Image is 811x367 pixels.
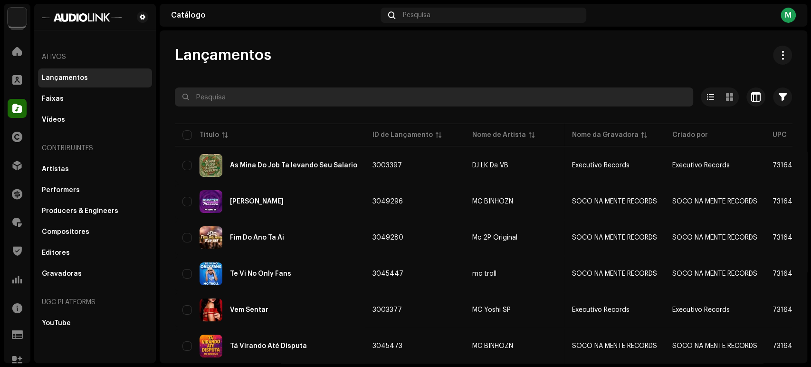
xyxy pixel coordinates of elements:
[42,165,69,173] div: Artistas
[42,319,71,327] div: YouTube
[42,95,64,103] div: Faixas
[38,291,152,314] re-a-nav-header: UGC Platforms
[200,190,222,213] img: ca1698ef-4d4d-4e43-a9fd-6399028de8b7
[472,162,508,169] div: DJ LK Da VB
[472,234,557,241] span: Mc 2P Original
[372,130,433,140] div: ID de Lançamento
[403,11,430,19] span: Pesquisa
[472,234,517,241] div: Mc 2P Original
[38,137,152,160] re-a-nav-header: Contribuintes
[42,249,70,257] div: Editores
[572,198,657,205] span: SOCO NA MENTE RECORDS
[38,264,152,283] re-m-nav-item: Gravadoras
[38,89,152,108] re-m-nav-item: Faixas
[672,343,757,349] span: SOCO NA MENTE RECORDS
[672,270,757,277] span: SOCO NA MENTE RECORDS
[472,162,557,169] span: DJ LK Da VB
[572,270,657,277] span: SOCO NA MENTE RECORDS
[200,262,222,285] img: 6878dbc2-f004-45ca-92f9-e6bbb01ccd28
[372,162,402,169] span: 3003397
[42,116,65,124] div: Vídeos
[472,307,557,313] span: MC Yoshi SP
[472,270,496,277] div: mc troll
[572,234,657,241] span: SOCO NA MENTE RECORDS
[175,87,693,106] input: Pesquisa
[230,270,291,277] div: Te Vi No Only Fans
[572,162,630,169] span: Executivo Records
[200,130,219,140] div: Título
[38,222,152,241] re-m-nav-item: Compositores
[42,11,122,23] img: 1601779f-85bc-4fc7-87b8-abcd1ae7544a
[472,130,526,140] div: Nome de Artista
[372,198,403,205] span: 3049296
[672,198,757,205] span: SOCO NA MENTE RECORDS
[472,307,511,313] div: MC Yoshi SP
[472,270,557,277] span: mc troll
[8,8,27,27] img: 730b9dfe-18b5-4111-b483-f30b0c182d82
[230,162,357,169] div: As Mina Do Job Ta levando Seu Salario
[672,234,757,241] span: SOCO NA MENTE RECORDS
[372,307,402,313] span: 3003377
[38,110,152,129] re-m-nav-item: Vídeos
[572,307,630,313] span: Executivo Records
[38,160,152,179] re-m-nav-item: Artistas
[38,243,152,262] re-m-nav-item: Editores
[781,8,796,23] div: M
[38,181,152,200] re-m-nav-item: Performers
[42,207,118,215] div: Producers & Engineers
[372,343,402,349] span: 3045473
[472,343,557,349] span: MC BINHOZN
[372,234,403,241] span: 3049280
[230,343,307,349] div: Tá Virando Até Disputa
[472,198,557,205] span: MC BINHOZN
[200,335,222,357] img: dca2b29b-56f3-421f-9fa0-fcb217b4f2fd
[230,307,268,313] div: Vem Sentar
[200,154,222,177] img: cdc3af32-97b3-435f-847e-2e55bf7afe61
[200,299,222,321] img: b9b4bc49-c1e5-42ac-b54b-12968599748a
[38,202,152,221] re-m-nav-item: Producers & Engineers
[572,343,657,349] span: SOCO NA MENTE RECORDS
[230,198,284,205] div: Maceta Maceta
[672,162,730,169] span: Executivo Records
[372,270,403,277] span: 3045447
[200,226,222,249] img: 5c6e74cb-188b-4d39-9b2b-5bc373ba2caa
[42,228,89,236] div: Compositores
[42,74,88,82] div: Lançamentos
[230,234,284,241] div: Fim Do Ano Ta Ai
[672,307,730,313] span: Executivo Records
[38,314,152,333] re-m-nav-item: YouTube
[171,11,377,19] div: Catálogo
[175,46,271,65] span: Lançamentos
[42,270,82,278] div: Gravadoras
[38,46,152,68] re-a-nav-header: Ativos
[472,198,513,205] div: MC BINHOZN
[472,343,513,349] div: MC BINHOZN
[38,68,152,87] re-m-nav-item: Lançamentos
[572,130,639,140] div: Nome da Gravadora
[42,186,80,194] div: Performers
